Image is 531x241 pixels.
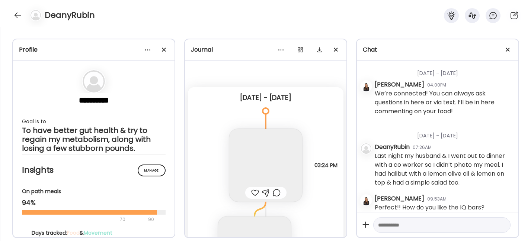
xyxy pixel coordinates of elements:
[375,123,512,143] div: [DATE] - [DATE]
[138,165,166,176] div: Manage
[31,10,41,20] img: bg-avatar-default.svg
[67,229,80,237] span: Food
[361,81,371,91] img: avatars%2Fkjfl9jNWPhc7eEuw3FeZ2kxtUMH3
[375,89,512,116] div: We’re connected! You can always ask questions in here or via text. I’ll be in here commenting on ...
[22,215,146,224] div: 70
[22,198,166,207] div: 94%
[413,144,432,151] div: 07:26AM
[375,61,512,80] div: [DATE] - [DATE]
[427,82,446,88] div: 04:00PM
[84,229,112,237] span: Movement
[375,194,424,203] div: [PERSON_NAME]
[83,70,105,92] img: bg-avatar-default.svg
[427,196,447,202] div: 09:53AM
[191,45,340,54] div: Journal
[45,9,95,21] h4: DeanyRubin
[375,203,484,212] div: Perfect!! How do you like the IQ bars?
[375,143,410,152] div: DeanyRubin
[32,229,156,237] div: Days tracked: &
[22,188,166,195] div: On path meals
[363,45,512,54] div: Chat
[361,195,371,205] img: avatars%2Fkjfl9jNWPhc7eEuw3FeZ2kxtUMH3
[22,165,166,176] h2: Insights
[375,152,512,187] div: Last night my husband & I went out to dinner with a co worker so I didn’t photo my meal. I had ha...
[375,80,424,89] div: [PERSON_NAME]
[19,45,169,54] div: Profile
[22,126,166,153] div: To have better gut health & try to regain my metabolism, along with losing a few stubborn pounds.
[22,117,166,126] div: Goal is to
[361,143,371,154] img: bg-avatar-default.svg
[194,93,338,102] div: [DATE] - [DATE]
[147,215,155,224] div: 90
[314,162,338,169] span: 03:24 PM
